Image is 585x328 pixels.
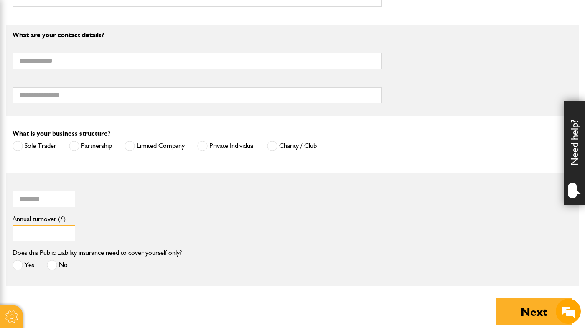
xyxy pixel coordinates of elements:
[47,260,68,270] label: No
[197,141,254,151] label: Private Individual
[43,47,140,58] div: Chat with us now
[11,151,153,250] textarea: Type your message and hit 'Enter'
[11,102,153,120] input: Enter your email address
[125,141,185,151] label: Limited Company
[13,260,34,270] label: Yes
[11,77,153,96] input: Enter your last name
[13,249,182,256] label: Does this Public Liability insurance need to cover yourself only?
[496,298,572,325] button: Next
[11,127,153,145] input: Enter your phone number
[114,257,152,269] em: Start Chat
[13,130,110,137] label: What is your business structure?
[564,101,585,205] div: Need help?
[13,216,382,222] label: Annual turnover (£)
[267,141,317,151] label: Charity / Club
[69,141,112,151] label: Partnership
[137,4,157,24] div: Minimize live chat window
[13,141,56,151] label: Sole Trader
[14,46,35,58] img: d_20077148190_company_1631870298795_20077148190
[13,32,382,38] p: What are your contact details?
